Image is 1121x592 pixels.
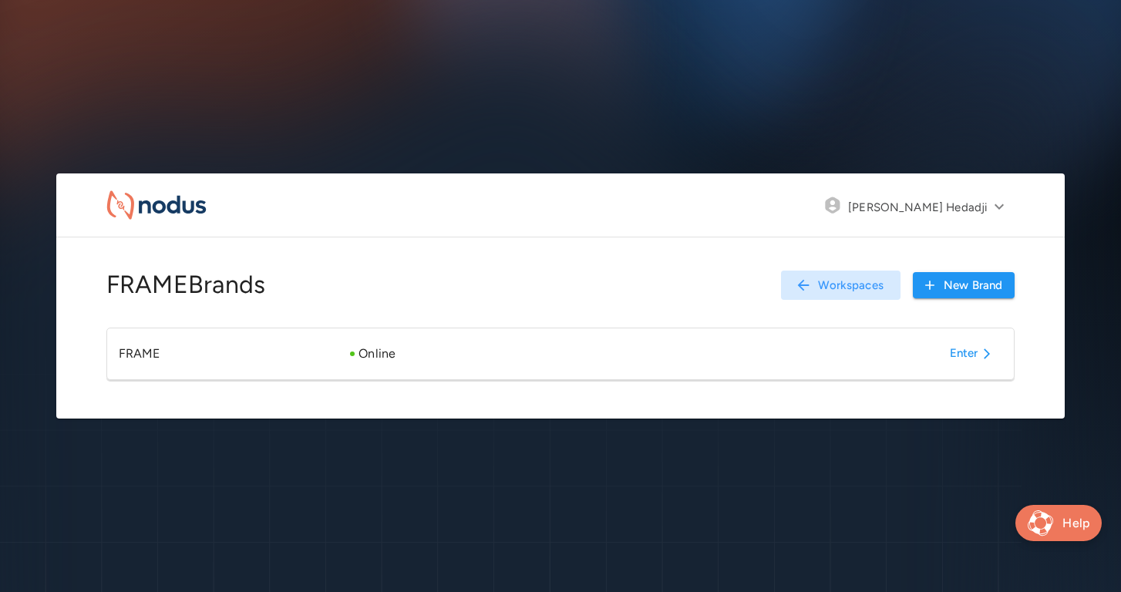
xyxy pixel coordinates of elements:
div: [PERSON_NAME] Hedadji [848,198,987,217]
button: New Brand [913,272,1015,299]
h4: FRAME Brands [106,270,266,300]
div: Online [350,345,396,363]
button: Workspaces [781,271,901,301]
div: FRAME [119,345,340,363]
button: Enter [944,340,1003,368]
button: [PERSON_NAME] Hedadji [842,184,1015,226]
img: nodus-logo-blue.780ba756324a2665435711d6edc69f70.svg [106,190,207,220]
